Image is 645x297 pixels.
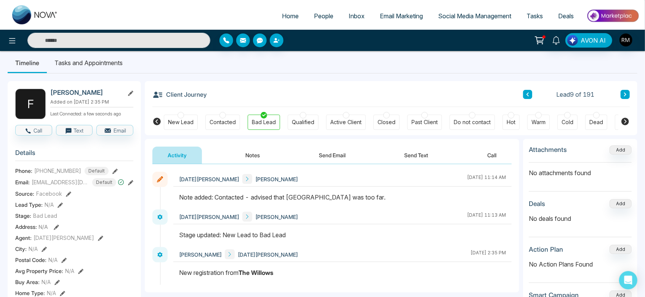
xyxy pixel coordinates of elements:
h3: Attachments [529,146,567,153]
span: Inbox [349,12,365,20]
img: Lead Flow [567,35,578,46]
span: Avg Property Price : [15,267,63,275]
div: F [15,89,46,119]
span: Deals [558,12,574,20]
span: Lead Type: [15,201,43,209]
h3: Client Journey [152,89,207,100]
p: No deals found [529,214,632,223]
span: Bad Lead [33,212,57,220]
p: Last Connected: a few seconds ago [50,109,133,117]
span: AVON AI [581,36,606,45]
span: Home Type : [15,289,45,297]
div: [DATE] 2:35 PM [471,249,506,259]
div: Contacted [210,118,236,126]
span: [PHONE_NUMBER] [34,167,81,175]
h2: [PERSON_NAME] [50,89,121,96]
div: Active Client [330,118,362,126]
span: Home [282,12,299,20]
span: Default [92,178,116,187]
div: Cold [562,118,573,126]
li: Tasks and Appointments [47,53,130,73]
span: N/A [29,245,38,253]
span: [DATE][PERSON_NAME] [179,175,239,183]
span: N/A [42,278,51,286]
div: Hot [507,118,515,126]
a: Tasks [519,9,551,23]
button: AVON AI [565,33,612,48]
img: User Avatar [619,34,632,46]
div: Qualified [292,118,314,126]
button: Call [472,147,512,164]
div: Dead [589,118,603,126]
li: Timeline [8,53,47,73]
span: Postal Code : [15,256,46,264]
h3: Action Plan [529,246,563,253]
span: Lead 9 of 191 [557,90,595,99]
button: Notes [230,147,275,164]
span: [DATE][PERSON_NAME] [179,213,239,221]
a: Email Marketing [372,9,431,23]
div: New Lead [168,118,194,126]
a: Inbox [341,9,372,23]
span: Tasks [527,12,543,20]
button: Add [610,145,632,155]
a: Home [274,9,306,23]
button: Add [610,199,632,208]
img: Nova CRM Logo [12,5,58,24]
span: Facebook [36,190,62,198]
span: Address: [15,223,48,231]
span: [DATE][PERSON_NAME] [238,251,298,259]
p: Added on [DATE] 2:35 PM [50,99,133,105]
button: Send Email [304,147,361,164]
p: No attachments found [529,163,632,177]
span: Add [610,146,632,153]
span: Email: [15,178,30,186]
button: Call [15,125,52,136]
span: Phone: [15,167,32,175]
div: [DATE] 11:14 AM [467,174,506,184]
span: Buy Area : [15,278,40,286]
span: Source: [15,190,34,198]
div: [DATE] 11:13 AM [467,212,506,222]
span: N/A [38,224,48,230]
h3: Deals [529,200,545,208]
a: People [306,9,341,23]
button: Add [610,245,632,254]
span: N/A [48,256,58,264]
p: No Action Plans Found [529,260,632,269]
button: Activity [152,147,202,164]
div: Open Intercom Messenger [619,271,637,289]
button: Send Text [389,147,444,164]
span: [PERSON_NAME] [255,175,298,183]
span: N/A [65,267,74,275]
span: [EMAIL_ADDRESS][DOMAIN_NAME] [32,178,89,186]
span: [PERSON_NAME] [179,251,222,259]
div: Warm [531,118,546,126]
span: Stage: [15,212,31,220]
button: Text [56,125,93,136]
div: Bad Lead [252,118,276,126]
div: Past Client [411,118,438,126]
h3: Details [15,149,133,161]
span: People [314,12,333,20]
span: City : [15,245,27,253]
span: N/A [45,201,54,209]
span: [PERSON_NAME] [255,213,298,221]
a: Social Media Management [431,9,519,23]
div: Closed [378,118,395,126]
span: Social Media Management [438,12,511,20]
span: Default [85,167,109,175]
button: Email [96,125,133,136]
img: Market-place.gif [585,7,640,24]
span: [DATE][PERSON_NAME] [34,234,94,242]
span: N/A [47,289,56,297]
div: Do not contact [454,118,491,126]
span: Agent: [15,234,32,242]
span: Email Marketing [380,12,423,20]
a: Deals [551,9,581,23]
